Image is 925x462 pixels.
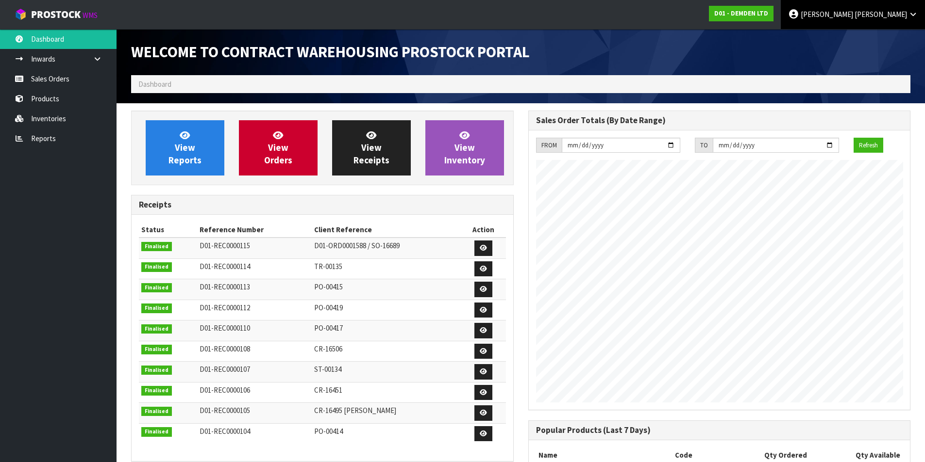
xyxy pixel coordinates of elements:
[536,426,903,435] h3: Popular Products (Last 7 Days)
[200,303,250,312] span: D01-REC0000112
[139,200,506,209] h3: Receipts
[314,323,343,333] span: PO-00417
[332,120,411,175] a: ViewReceipts
[141,283,172,293] span: Finalised
[353,129,389,166] span: View Receipts
[314,303,343,312] span: PO-00419
[314,262,342,271] span: TR-00135
[141,324,172,334] span: Finalised
[15,8,27,20] img: cube-alt.png
[314,427,343,436] span: PO-00414
[146,120,224,175] a: ViewReports
[141,242,172,252] span: Finalised
[854,138,883,153] button: Refresh
[314,344,342,353] span: CR-16506
[138,80,171,89] span: Dashboard
[141,345,172,354] span: Finalised
[200,262,250,271] span: D01-REC0000114
[200,406,250,415] span: D01-REC0000105
[536,138,562,153] div: FROM
[461,222,505,238] th: Action
[200,282,250,291] span: D01-REC0000113
[200,323,250,333] span: D01-REC0000110
[314,385,342,395] span: CR-16451
[141,303,172,313] span: Finalised
[141,386,172,396] span: Finalised
[200,365,250,374] span: D01-REC0000107
[200,385,250,395] span: D01-REC0000106
[801,10,853,19] span: [PERSON_NAME]
[695,138,713,153] div: TO
[200,344,250,353] span: D01-REC0000108
[536,116,903,125] h3: Sales Order Totals (By Date Range)
[314,241,400,250] span: D01-ORD0001588 / SO-16689
[314,365,341,374] span: ST-00134
[855,10,907,19] span: [PERSON_NAME]
[200,241,250,250] span: D01-REC0000115
[264,129,292,166] span: View Orders
[141,407,172,416] span: Finalised
[141,262,172,272] span: Finalised
[425,120,504,175] a: ViewInventory
[139,222,197,238] th: Status
[239,120,318,175] a: ViewOrders
[714,9,768,17] strong: D01 - DEMDEN LTD
[131,42,530,62] span: Welcome to Contract Warehousing ProStock Portal
[168,129,202,166] span: View Reports
[141,366,172,375] span: Finalised
[200,427,250,436] span: D01-REC0000104
[314,406,396,415] span: CR-16495 [PERSON_NAME]
[314,282,343,291] span: PO-00415
[197,222,312,238] th: Reference Number
[444,129,485,166] span: View Inventory
[312,222,462,238] th: Client Reference
[141,427,172,437] span: Finalised
[31,8,81,21] span: ProStock
[83,11,98,20] small: WMS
